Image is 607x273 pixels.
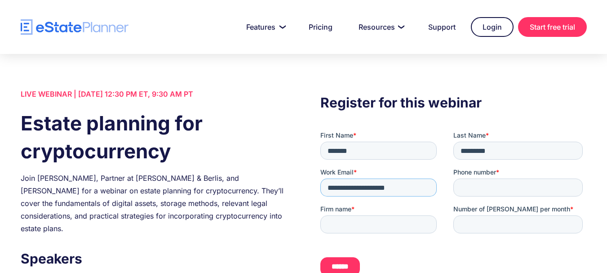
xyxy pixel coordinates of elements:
a: Login [471,17,514,37]
h1: Estate planning for cryptocurrency [21,109,287,165]
a: Pricing [298,18,343,36]
div: LIVE WEBINAR | [DATE] 12:30 PM ET, 9:30 AM PT [21,88,287,100]
a: Features [235,18,293,36]
div: Join [PERSON_NAME], Partner at [PERSON_NAME] & Berlis, and [PERSON_NAME] for a webinar on estate ... [21,172,287,235]
a: Start free trial [518,17,587,37]
h3: Register for this webinar [320,92,586,113]
a: Resources [348,18,413,36]
a: home [21,19,128,35]
a: Support [417,18,466,36]
h3: Speakers [21,248,287,269]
